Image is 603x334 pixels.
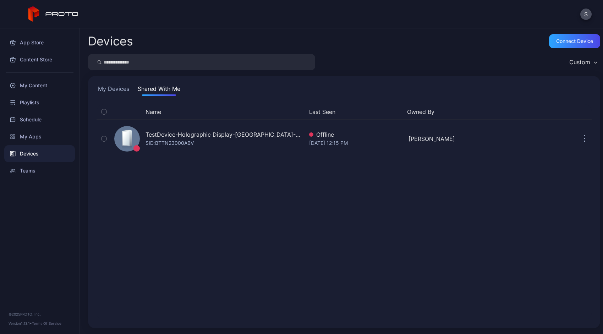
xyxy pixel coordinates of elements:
[9,311,71,317] div: © 2025 PROTO, Inc.
[9,321,32,325] span: Version 1.13.1 •
[4,162,75,179] a: Teams
[566,54,600,70] button: Custom
[549,34,600,48] button: Connect device
[4,111,75,128] a: Schedule
[4,34,75,51] a: App Store
[4,94,75,111] a: Playlists
[309,139,403,147] div: [DATE] 12:15 PM
[146,139,194,147] div: SID: BTTN23000ABV
[4,145,75,162] a: Devices
[136,84,182,96] button: Shared With Me
[146,130,303,139] div: TestDevice-Holographic Display-[GEOGRAPHIC_DATA]-500West-Showcase
[556,38,593,44] div: Connect device
[32,321,61,325] a: Terms Of Service
[97,84,131,96] button: My Devices
[88,35,133,48] h2: Devices
[409,135,502,143] div: [PERSON_NAME]
[407,108,499,116] button: Owned By
[580,9,592,20] button: S
[505,108,569,116] div: Update Device
[309,130,403,139] div: Offline
[4,51,75,68] a: Content Store
[577,108,592,116] div: Options
[569,59,590,66] div: Custom
[4,128,75,145] a: My Apps
[309,108,401,116] button: Last Seen
[146,108,161,116] button: Name
[4,77,75,94] a: My Content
